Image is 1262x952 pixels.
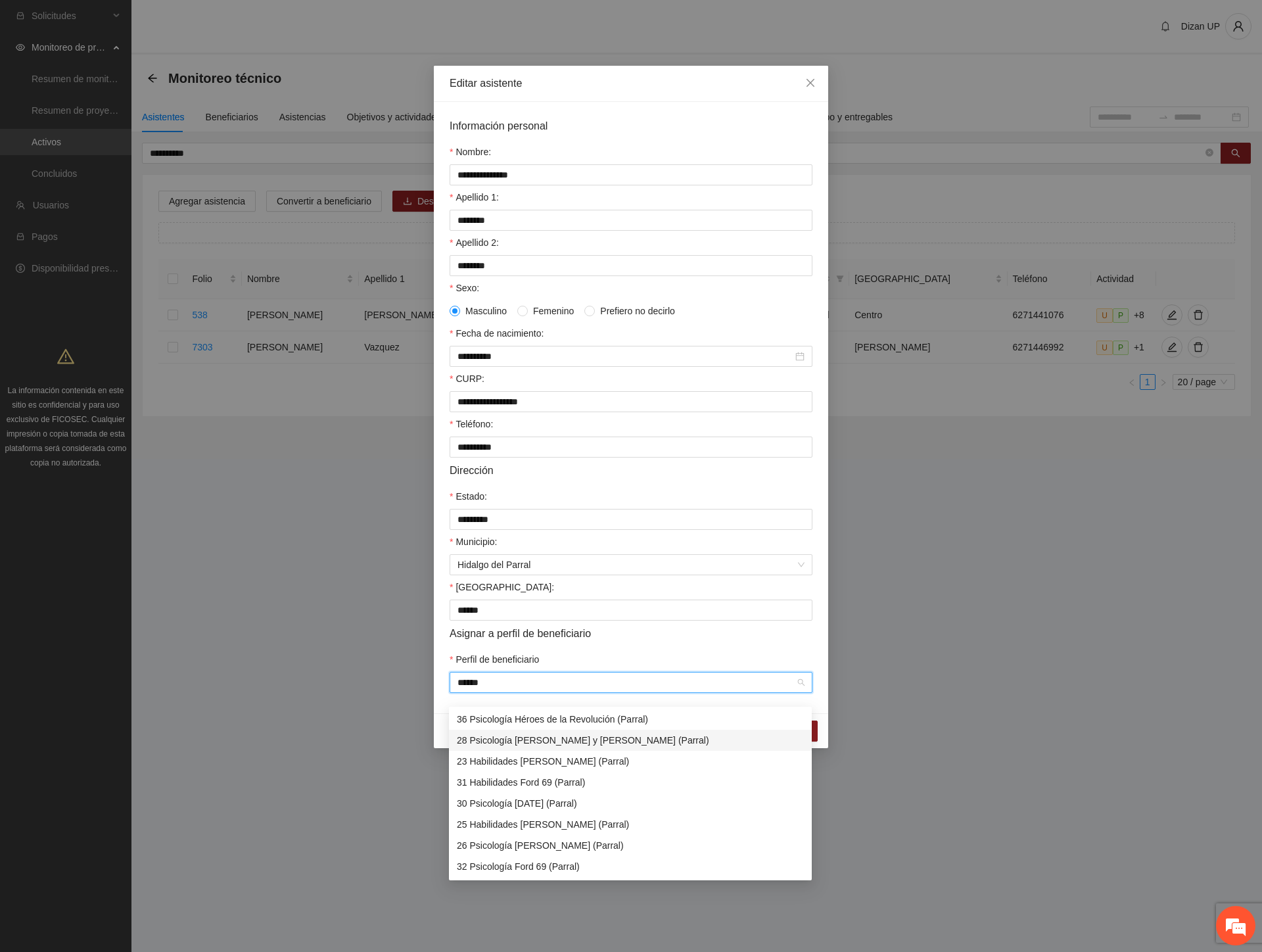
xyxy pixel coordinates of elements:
[450,509,812,530] input: Estado:
[450,371,484,386] label: CURP:
[449,814,812,835] div: 25 Habilidades Felipe Ángeles (Parral)
[457,838,804,853] div: 26 Psicología [PERSON_NAME] (Parral)
[793,66,828,101] button: Close
[449,856,812,877] div: 32 Psicología Ford 69 (Parral)
[528,304,579,318] span: Femenino
[595,304,680,318] span: Prefiero no decirlo
[450,462,494,479] span: Dirección
[450,255,812,276] input: Apellido 2:
[450,235,499,250] label: Apellido 2:
[449,709,812,730] div: 36 Psicología Héroes de la Revolución (Parral)
[450,535,497,549] label: Municipio:
[450,281,479,295] label: Sexo:
[457,775,804,790] div: 31 Habilidades Ford 69 (Parral)
[460,304,512,318] span: Masculino
[450,417,493,431] label: Teléfono:
[76,176,181,308] span: Estamos en línea.
[457,796,804,811] div: 30 Psicología [DATE] (Parral)
[450,190,499,204] label: Apellido 1:
[450,118,548,134] span: Información personal
[450,210,812,231] input: Apellido 1:
[457,817,804,832] div: 25 Habilidades [PERSON_NAME] (Parral)
[457,555,805,575] span: Hidalgo del Parral
[450,600,812,621] input: Colonia:
[805,78,816,88] span: close
[450,164,812,185] input: Nombre:
[450,391,812,412] input: CURP:
[68,67,221,84] div: Chatee con nosotros ahora
[457,349,793,364] input: Fecha de nacimiento:
[450,437,812,458] input: Teléfono:
[449,877,812,898] div: 34 Psicología Niños Héroes (Parral)
[449,835,812,856] div: 26 Psicología Felipe Ángeles (Parral)
[450,145,491,159] label: Nombre:
[457,859,804,874] div: 32 Psicología Ford 69 (Parral)
[457,673,795,692] input: Perfil de beneficiario
[449,793,812,814] div: 30 Psicología 11 de julio (Parral)
[457,733,804,748] div: 28 Psicología [PERSON_NAME] y [PERSON_NAME] (Parral)
[216,7,247,38] div: Minimizar ventana de chat en vivo
[450,652,539,667] label: Perfil de beneficiario
[450,76,812,91] div: Editar asistente
[449,730,812,751] div: 28 Psicología José María Morelos y Pavón (Parral)
[449,772,812,793] div: 31 Habilidades Ford 69 (Parral)
[449,751,812,772] div: 23 Habilidades Josefa Solís de Lozoya (Parral)
[457,712,804,726] div: 36 Psicología Héroes de la Revolución (Parral)
[457,754,804,769] div: 23 Habilidades [PERSON_NAME] (Parral)
[450,326,544,341] label: Fecha de nacimiento:
[7,359,250,405] textarea: Escriba su mensaje y pulse “Intro”
[450,489,487,504] label: Estado:
[450,580,554,594] label: Colonia:
[450,625,591,642] span: Asignar a perfil de beneficiario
